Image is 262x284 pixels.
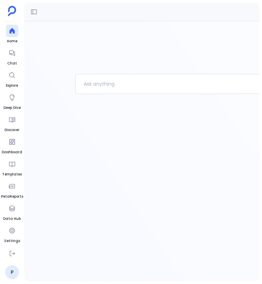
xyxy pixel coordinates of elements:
a: Discover [4,113,19,133]
span: Home [6,38,18,44]
span: Deep Dive [3,105,21,111]
a: Explore [6,69,18,88]
a: Templates [2,158,22,177]
span: Dashboard [2,149,22,155]
span: Data Hub [3,216,21,222]
img: petavue logo [8,6,16,16]
a: Home [6,25,18,44]
a: P [5,265,19,279]
span: Chat [6,61,18,66]
a: Data Hub [3,202,21,222]
a: Settings [4,224,20,244]
span: Settings [4,238,20,244]
a: PetaReports [1,180,23,199]
a: Dashboard [2,136,22,155]
a: Deep Dive [3,91,21,111]
span: Templates [2,172,22,177]
span: PetaReports [1,194,23,199]
span: Discover [4,127,19,133]
a: Chat [6,47,18,66]
span: Explore [6,83,18,88]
